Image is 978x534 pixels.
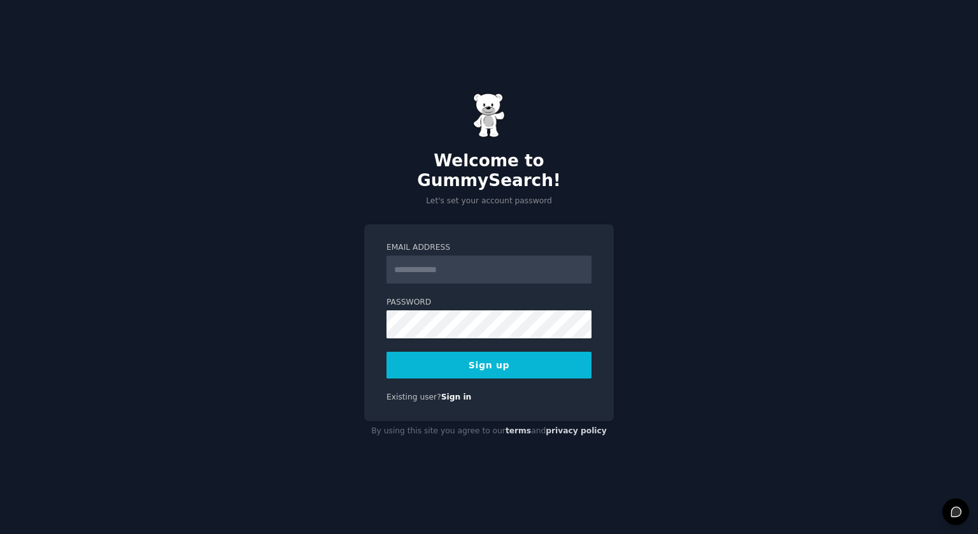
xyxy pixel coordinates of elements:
[506,426,531,435] a: terms
[386,297,592,308] label: Password
[364,196,614,207] p: Let's set your account password
[364,421,614,442] div: By using this site you agree to our and
[386,393,441,401] span: Existing user?
[473,93,505,138] img: Gummy Bear
[386,352,592,379] button: Sign up
[386,242,592,254] label: Email Address
[364,151,614,191] h2: Welcome to GummySearch!
[441,393,472,401] a: Sign in
[546,426,607,435] a: privacy policy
